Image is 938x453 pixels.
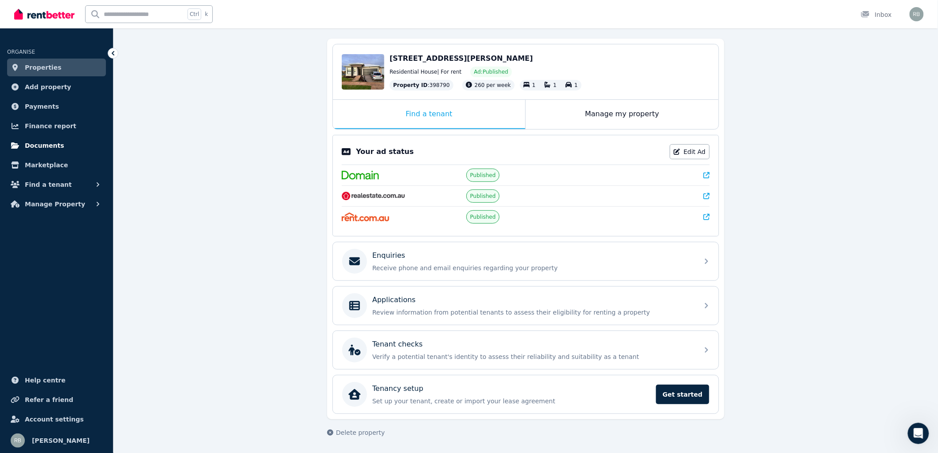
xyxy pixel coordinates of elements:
span: ORGANISE [7,49,35,55]
span: Marketplace [25,160,68,170]
p: Your ad status [356,146,414,157]
iframe: Intercom live chat [908,423,929,444]
span: Residential House | For rent [390,68,461,75]
span: Property ID [393,82,428,89]
img: Rent.com.au [342,213,389,221]
span: 1 [553,82,557,88]
span: Published [470,193,496,200]
div: Hey there 👋 Welcome to RentBetter!On RentBetter, taking control and managing your property is eas... [7,51,145,114]
img: RealEstate.com.au [342,192,405,201]
a: Documents [7,137,106,154]
button: Home [139,4,156,20]
span: Properties [25,62,62,73]
a: ApplicationsReview information from potential tenants to assess their eligibility for renting a p... [333,287,719,325]
span: 1 [575,82,578,88]
span: Delete property [336,428,385,437]
a: Marketplace [7,156,106,174]
span: Add property [25,82,71,92]
div: The RentBetter Team • [DATE] [14,116,96,121]
a: Edit Ad [670,144,710,159]
a: Help centre [7,371,106,389]
img: Domain.com.au [342,171,379,180]
span: Ad: Published [474,68,508,75]
p: Receive phone and email enquiries regarding your property [372,264,693,272]
a: Add property [7,78,106,96]
button: I'm a landlord and already have a tenant [26,236,166,253]
span: Finance report [25,121,76,131]
div: Inbox [861,10,892,19]
span: Manage Property [25,199,85,209]
img: Ravi Beniwal [11,433,25,448]
div: On RentBetter, taking control and managing your property is easier than ever before. [14,70,138,96]
button: Something else [104,280,166,298]
a: Refer a friend [7,391,106,409]
a: Properties [7,59,106,76]
img: Ravi Beniwal [910,7,924,21]
p: Review information from potential tenants to assess their eligibility for renting a property [372,308,693,317]
span: Account settings [25,414,84,425]
span: [PERSON_NAME] [32,435,90,446]
div: Close [156,4,172,20]
span: Find a tenant [25,179,72,190]
a: EnquiriesReceive phone and email enquiries regarding your property [333,242,719,280]
div: The RentBetter Team says… [7,51,170,134]
h1: The RentBetter Team [43,4,117,11]
div: : 398790 [390,80,453,91]
span: Published [470,213,496,221]
button: Delete property [327,428,385,437]
span: Ctrl [188,8,201,20]
a: Account settings [7,410,106,428]
button: I'm a landlord looking for a tenant [47,213,166,231]
p: Tenant checks [372,339,423,350]
span: Documents [25,140,64,151]
p: Tenancy setup [372,383,423,394]
button: go back [6,4,23,20]
a: Payments [7,98,106,115]
a: Tenancy setupSet up your tenant, create or import your lease agreementGet started [333,375,719,414]
span: k [205,11,208,18]
span: Help centre [25,375,66,386]
span: Published [470,172,496,179]
div: Manage my property [526,100,719,129]
p: Applications [372,295,416,305]
p: The team can also help [43,11,110,20]
div: Hey there 👋 Welcome to RentBetter! [14,56,138,65]
span: Get started [656,385,709,404]
img: RentBetter [14,8,74,21]
span: Refer a friend [25,394,73,405]
a: Finance report [7,117,106,135]
span: 1 [532,82,536,88]
p: Verify a potential tenant's identity to assess their reliability and suitability as a tenant [372,352,693,361]
b: What can we help you with [DATE]? [14,100,138,107]
p: Enquiries [372,250,405,261]
span: Payments [25,101,59,112]
span: [STREET_ADDRESS][PERSON_NAME] [390,54,533,63]
img: Profile image for The RentBetter Team [25,5,39,19]
button: I'm a tenant [115,258,166,276]
a: Tenant checksVerify a potential tenant's identity to assess their reliability and suitability as ... [333,331,719,369]
div: Find a tenant [333,100,525,129]
p: Set up your tenant, create or import your lease agreement [372,397,651,406]
button: Manage Property [7,195,106,213]
button: Find a tenant [7,176,106,193]
span: 260 per week [475,82,511,88]
button: I'm looking to sell my property [6,258,114,276]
